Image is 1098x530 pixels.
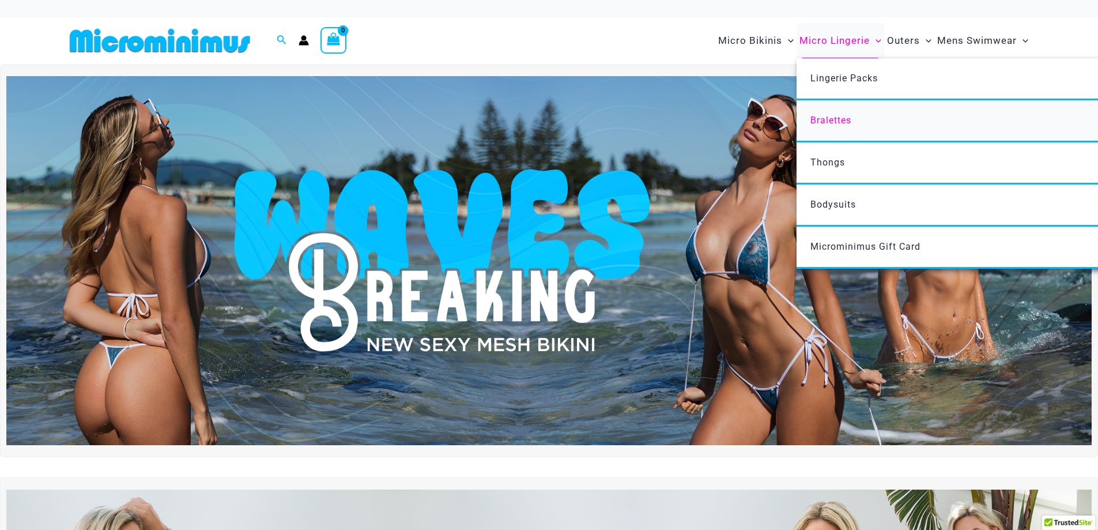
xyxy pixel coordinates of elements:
[715,23,797,58] a: Micro BikinisMenu ToggleMenu Toggle
[299,35,309,46] a: Account icon link
[810,115,851,126] span: Bralettes
[797,23,884,58] a: Micro LingerieMenu ToggleMenu Toggle
[884,23,934,58] a: OutersMenu ToggleMenu Toggle
[714,21,1033,60] nav: Site Navigation
[65,28,255,54] img: MM SHOP LOGO FLAT
[810,157,845,168] span: Thongs
[810,73,878,84] span: Lingerie Packs
[1017,26,1028,55] span: Menu Toggle
[934,23,1031,58] a: Mens SwimwearMenu ToggleMenu Toggle
[6,76,1092,445] img: Waves Breaking Ocean Bikini Pack
[782,26,794,55] span: Menu Toggle
[937,26,1017,55] span: Mens Swimwear
[718,26,782,55] span: Micro Bikinis
[277,33,287,48] a: Search icon link
[810,241,920,252] span: Microminimus Gift Card
[810,199,856,210] span: Bodysuits
[870,26,881,55] span: Menu Toggle
[799,26,870,55] span: Micro Lingerie
[887,26,920,55] span: Outers
[920,26,931,55] span: Menu Toggle
[320,27,347,54] a: View Shopping Cart, empty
